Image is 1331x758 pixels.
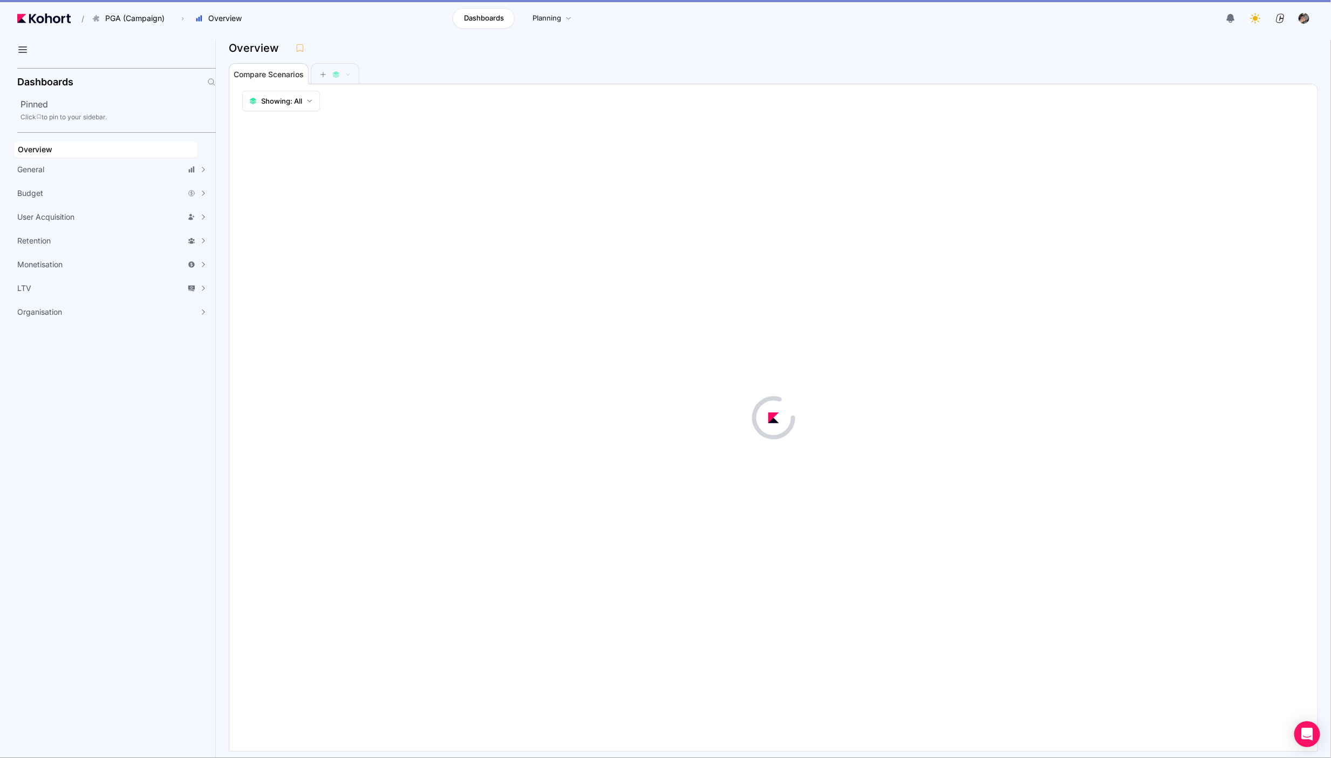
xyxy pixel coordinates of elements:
[521,8,583,29] a: Planning
[18,145,52,154] span: Overview
[17,13,71,23] img: Kohort logo
[17,235,51,246] span: Retention
[179,14,186,23] span: ›
[17,164,44,175] span: General
[464,13,504,24] span: Dashboards
[189,9,253,28] button: Overview
[1275,13,1286,24] img: logo_ConcreteSoftwareLogo_20230810134128192030.png
[17,307,62,317] span: Organisation
[242,91,320,111] button: Showing: All
[234,71,304,78] span: Compare Scenarios
[17,259,63,270] span: Monetisation
[533,13,561,24] span: Planning
[208,13,242,24] span: Overview
[17,188,43,199] span: Budget
[105,13,165,24] span: PGA (Campaign)
[14,141,197,158] a: Overview
[17,77,73,87] h2: Dashboards
[86,9,176,28] button: PGA (Campaign)
[73,13,84,24] span: /
[261,96,302,106] span: Showing: All
[229,43,285,53] h3: Overview
[453,8,515,29] a: Dashboards
[17,283,31,294] span: LTV
[21,113,216,121] div: Click to pin to your sidebar.
[21,98,216,111] h2: Pinned
[1294,721,1320,747] div: Open Intercom Messenger
[17,212,74,222] span: User Acquisition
